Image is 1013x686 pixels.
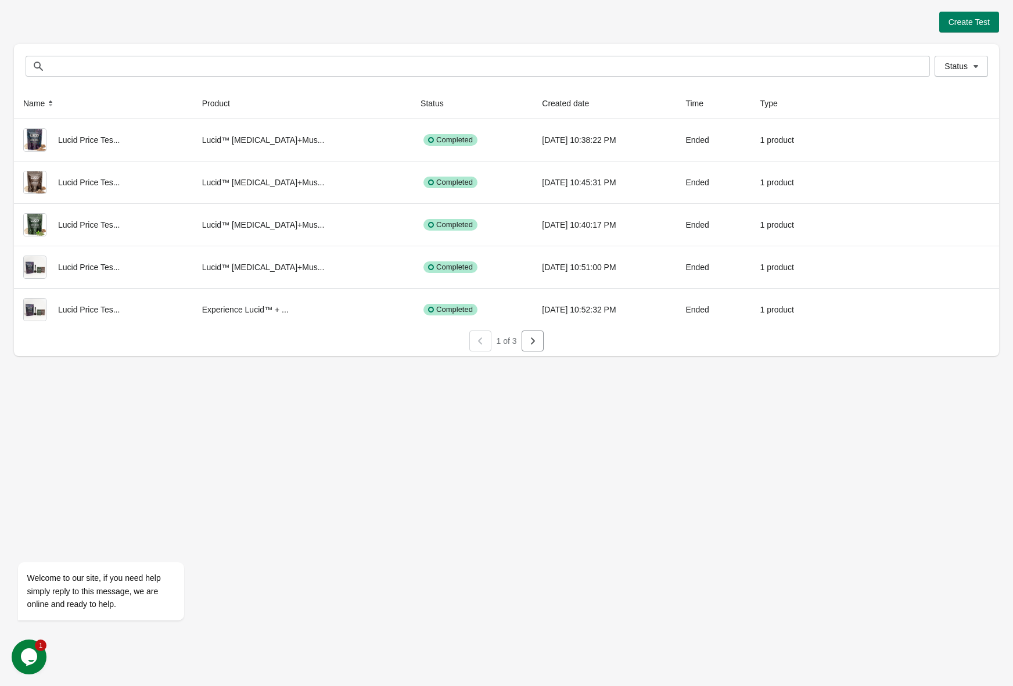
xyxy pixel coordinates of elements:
[202,213,402,236] div: Lucid™ [MEDICAL_DATA]+Mus...
[423,304,477,315] div: Completed
[423,261,477,273] div: Completed
[202,128,402,152] div: Lucid™ [MEDICAL_DATA]+Mus...
[12,640,49,674] iframe: chat widget
[202,256,402,279] div: Lucid™ [MEDICAL_DATA]+Mus...
[58,305,120,314] span: Lucid Price Tes...
[58,263,120,272] span: Lucid Price Tes...
[423,177,477,188] div: Completed
[935,56,988,77] button: Status
[760,128,823,152] div: 1 product
[197,93,246,114] button: Product
[939,12,999,33] button: Create Test
[542,128,667,152] div: [DATE] 10:38:22 PM
[760,256,823,279] div: 1 product
[537,93,605,114] button: Created date
[58,220,120,229] span: Lucid Price Tes...
[423,134,477,146] div: Completed
[949,17,990,27] span: Create Test
[760,298,823,321] div: 1 product
[685,213,741,236] div: Ended
[685,171,741,194] div: Ended
[12,457,221,634] iframe: chat widget
[202,298,402,321] div: Experience Lucid™ + ...
[756,93,794,114] button: Type
[685,298,741,321] div: Ended
[542,171,667,194] div: [DATE] 10:45:31 PM
[681,93,720,114] button: Time
[542,298,667,321] div: [DATE] 10:52:32 PM
[542,213,667,236] div: [DATE] 10:40:17 PM
[685,256,741,279] div: Ended
[542,256,667,279] div: [DATE] 10:51:00 PM
[416,93,460,114] button: Status
[496,336,516,346] span: 1 of 3
[58,178,120,187] span: Lucid Price Tes...
[19,93,61,114] button: Name
[760,171,823,194] div: 1 product
[760,213,823,236] div: 1 product
[202,171,402,194] div: Lucid™ [MEDICAL_DATA]+Mus...
[944,62,968,71] span: Status
[58,135,120,145] span: Lucid Price Tes...
[685,128,741,152] div: Ended
[423,219,477,231] div: Completed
